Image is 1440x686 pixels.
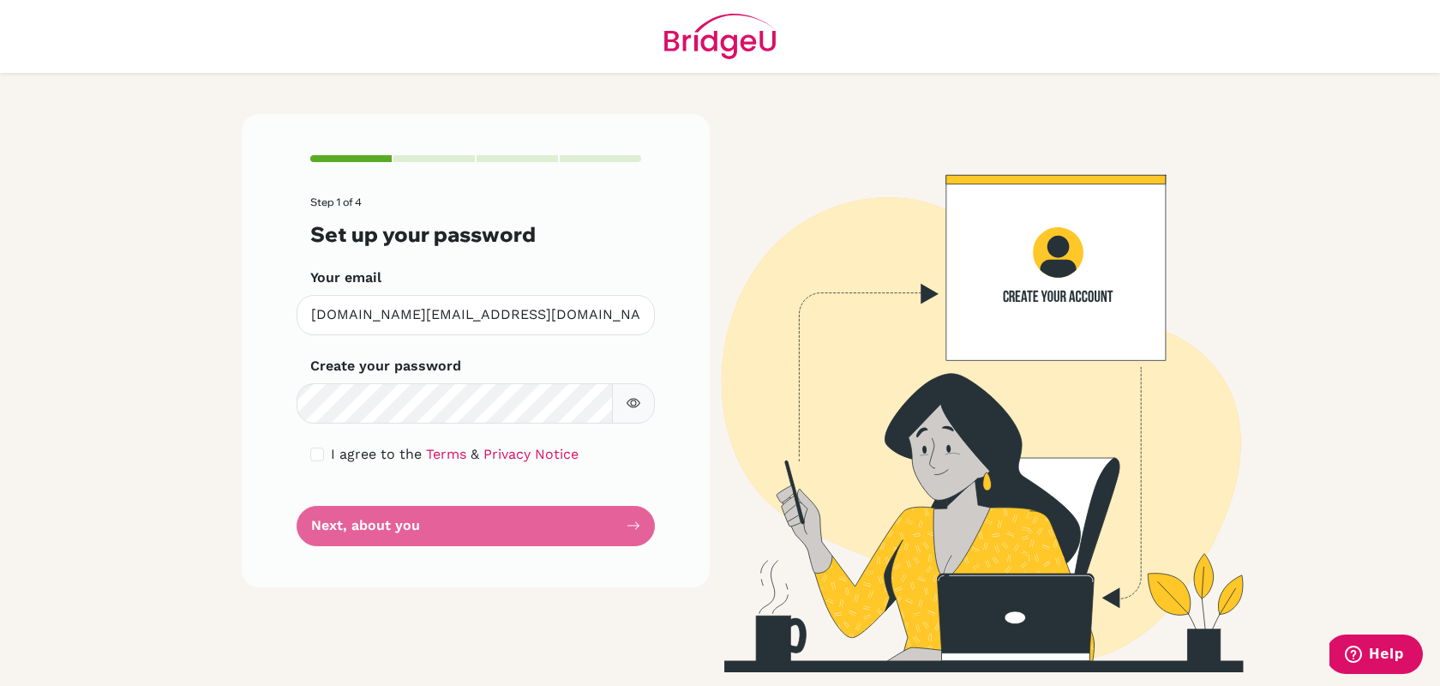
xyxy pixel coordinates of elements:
[310,268,381,288] label: Your email
[426,446,466,462] a: Terms
[471,446,479,462] span: &
[331,446,422,462] span: I agree to the
[310,196,362,208] span: Step 1 of 4
[297,295,655,335] input: Insert your email*
[310,222,641,247] h3: Set up your password
[310,356,461,376] label: Create your password
[1329,635,1423,677] iframe: Opens a widget where you can find more information
[483,446,579,462] a: Privacy Notice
